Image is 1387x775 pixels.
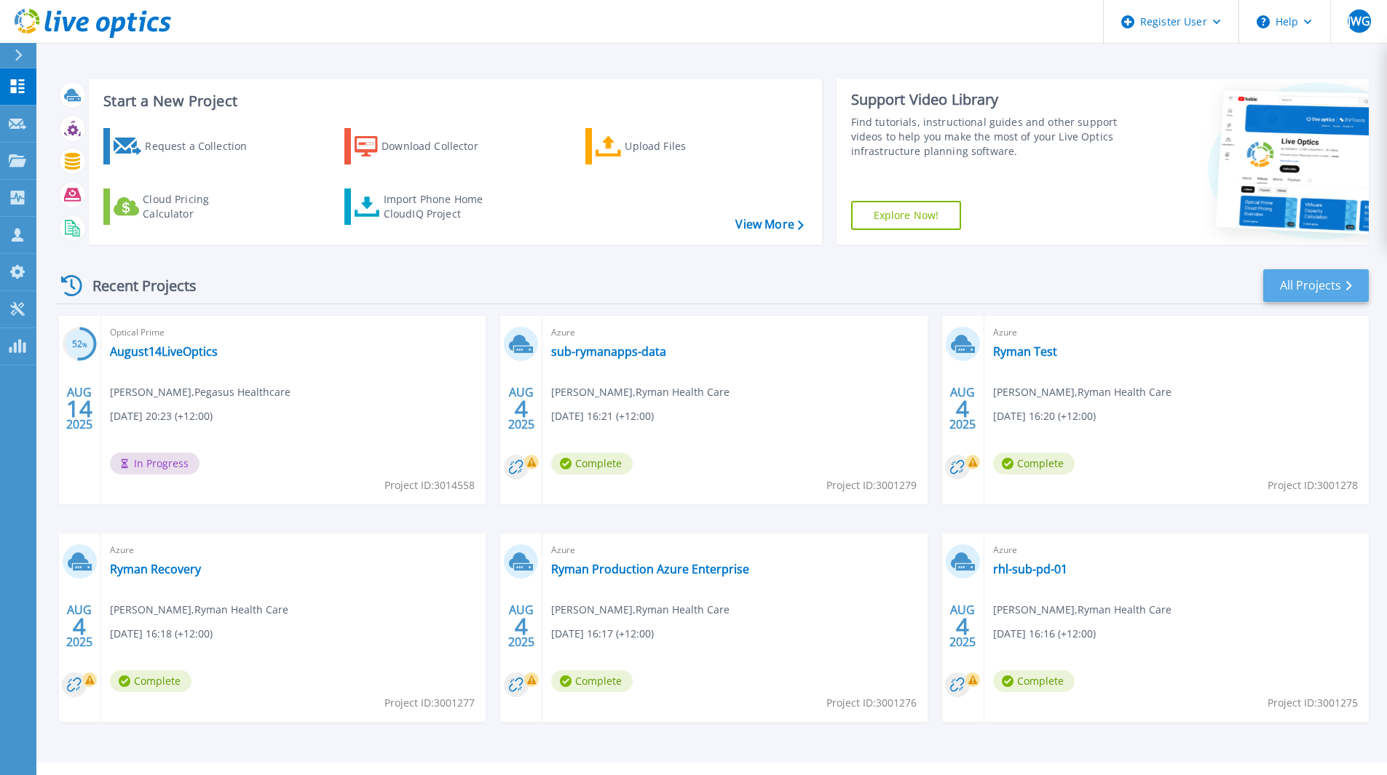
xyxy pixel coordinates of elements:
[956,620,969,632] span: 4
[993,384,1171,400] span: [PERSON_NAME] , Ryman Health Care
[110,602,288,618] span: [PERSON_NAME] , Ryman Health Care
[551,384,730,400] span: [PERSON_NAME] , Ryman Health Care
[993,542,1360,558] span: Azure
[56,268,216,303] div: Recent Projects
[851,201,962,230] a: Explore Now!
[551,344,666,359] a: sub-rymanapps-data
[826,695,917,711] span: Project ID: 3001276
[110,626,213,642] span: [DATE] 16:18 (+12:00)
[382,132,498,161] div: Download Collector
[993,670,1075,692] span: Complete
[993,344,1057,359] a: Ryman Test
[993,562,1067,576] a: rhl-sub-pd-01
[110,344,218,359] a: August14LiveOptics
[103,188,266,225] a: Cloud Pricing Calculator
[384,695,475,711] span: Project ID: 3001277
[145,132,261,161] div: Request a Collection
[515,620,528,632] span: 4
[1268,477,1358,493] span: Project ID: 3001278
[344,128,507,164] a: Download Collector
[551,453,633,474] span: Complete
[63,336,97,353] h3: 52
[110,325,477,341] span: Optical Prime
[826,477,917,493] span: Project ID: 3001279
[585,128,748,164] a: Upload Files
[1268,695,1358,711] span: Project ID: 3001275
[956,402,969,415] span: 4
[66,600,93,653] div: AUG 2025
[735,218,803,231] a: View More
[993,408,1096,424] span: [DATE] 16:20 (+12:00)
[625,132,741,161] div: Upload Files
[551,670,633,692] span: Complete
[110,384,291,400] span: [PERSON_NAME] , Pegasus Healthcare
[993,453,1075,474] span: Complete
[993,602,1171,618] span: [PERSON_NAME] , Ryman Health Care
[551,542,918,558] span: Azure
[515,402,528,415] span: 4
[949,600,976,653] div: AUG 2025
[993,325,1360,341] span: Azure
[66,402,92,415] span: 14
[103,128,266,164] a: Request a Collection
[110,408,213,424] span: [DATE] 20:23 (+12:00)
[110,670,191,692] span: Complete
[851,90,1123,109] div: Support Video Library
[551,602,730,618] span: [PERSON_NAME] , Ryman Health Care
[949,382,976,435] div: AUG 2025
[551,408,654,424] span: [DATE] 16:21 (+12:00)
[66,382,93,435] div: AUG 2025
[110,542,477,558] span: Azure
[73,620,86,632] span: 4
[384,477,475,493] span: Project ID: 3014558
[851,115,1123,159] div: Find tutorials, instructional guides and other support videos to help you make the most of your L...
[551,325,918,341] span: Azure
[551,626,654,642] span: [DATE] 16:17 (+12:00)
[143,192,259,221] div: Cloud Pricing Calculator
[507,600,535,653] div: AUG 2025
[507,382,535,435] div: AUG 2025
[110,453,199,474] span: In Progress
[993,626,1096,642] span: [DATE] 16:16 (+12:00)
[82,341,87,349] span: %
[551,562,749,576] a: Ryman Production Azure Enterprise
[1263,269,1369,302] a: All Projects
[110,562,201,576] a: Ryman Recovery
[1348,15,1370,27] span: JWG
[103,93,803,109] h3: Start a New Project
[384,192,497,221] div: Import Phone Home CloudIQ Project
